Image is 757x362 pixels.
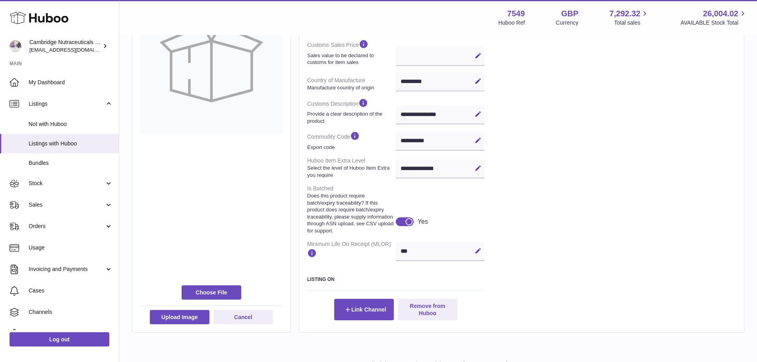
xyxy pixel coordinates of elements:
[703,8,738,19] span: 26,004.02
[29,100,105,108] span: Listings
[29,223,105,230] span: Orders
[307,74,396,94] dt: Country of Manufacture
[507,8,525,19] strong: 7549
[29,46,117,53] span: [EMAIL_ADDRESS][DOMAIN_NAME]
[182,285,241,300] span: Choose File
[610,8,650,27] a: 7,292.32 Total sales
[10,332,109,347] a: Log out
[10,40,21,52] img: internalAdmin-7549@internal.huboo.com
[29,330,113,337] span: Settings
[29,140,113,147] span: Listings with Huboo
[307,95,396,128] dt: Customs Description
[307,144,394,151] strong: Export code
[307,110,394,124] strong: Provide a clear description of the product
[29,39,101,54] div: Cambridge Nutraceuticals Ltd
[334,299,394,320] button: Link Channel
[307,84,394,91] strong: Manufacture country of origin
[29,201,105,209] span: Sales
[29,180,105,187] span: Stock
[680,8,747,27] a: 26,004.02 AVAILABLE Stock Total
[29,244,113,252] span: Usage
[307,52,394,66] strong: Sales value to be declared to customs for item sales
[29,159,113,167] span: Bundles
[213,310,273,324] button: Cancel
[614,19,649,27] span: Total sales
[29,287,113,294] span: Cases
[307,182,396,237] dt: Is Batched
[29,308,113,316] span: Channels
[610,8,641,19] span: 7,292.32
[307,276,484,283] h3: Listing On
[307,192,394,234] strong: Does this product require batch/expiry traceability? If this product does require batch/expiry tr...
[307,165,394,178] strong: Select the level of Huboo Item Extra you require
[29,265,105,273] span: Invoicing and Payments
[561,8,578,19] strong: GBP
[307,237,396,264] dt: Minimum Life On Receipt (MLOR)
[498,19,525,27] div: Huboo Ref
[150,310,209,324] button: Upload Image
[29,120,113,128] span: Not with Huboo
[307,154,396,182] dt: Huboo Item Extra Level
[680,19,747,27] span: AVAILABLE Stock Total
[398,299,457,320] button: Remove from Huboo
[29,79,113,86] span: My Dashboard
[556,19,579,27] div: Currency
[307,128,396,154] dt: Commodity Code
[307,36,396,69] dt: Customs Sales Price
[418,217,428,226] div: Yes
